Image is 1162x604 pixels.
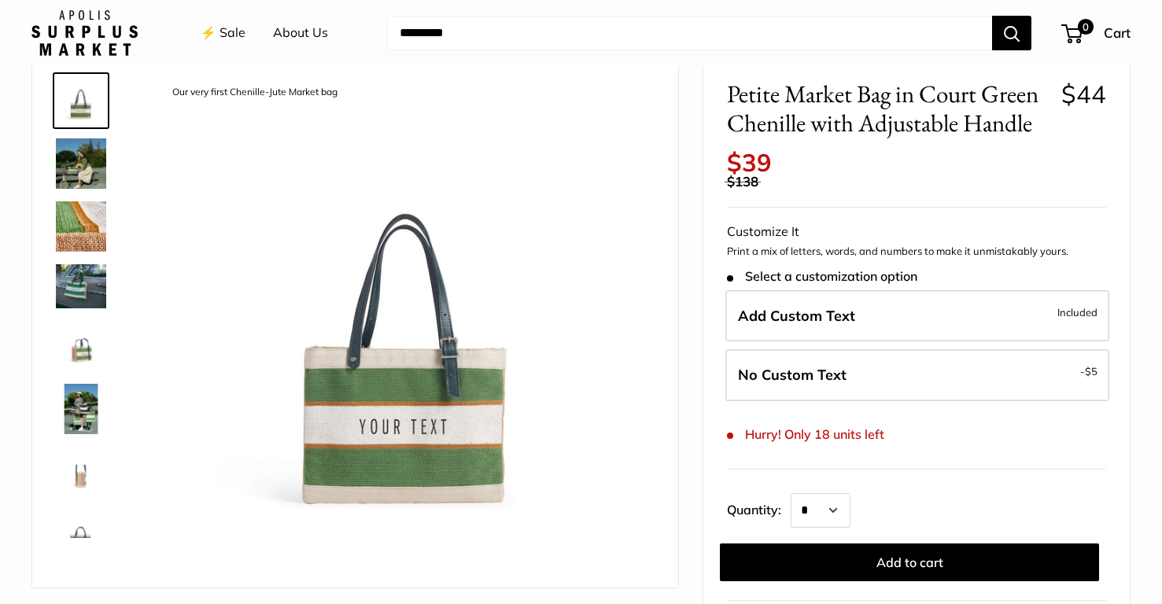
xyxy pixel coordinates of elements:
[1063,20,1131,46] a: 0 Cart
[56,321,106,371] img: Petite Market Bag in Court Green Chenille with Adjustable Handle
[201,21,245,45] a: ⚡️ Sale
[53,444,109,500] a: Petite Market Bag in Court Green Chenille with Adjustable Handle
[992,16,1031,50] button: Search
[53,72,109,129] a: description_Our very first Chenille-Jute Market bag
[53,506,109,563] a: description_Stamp of authenticity printed on the back
[31,10,138,56] img: Apolis: Surplus Market
[56,447,106,497] img: Petite Market Bag in Court Green Chenille with Adjustable Handle
[727,244,1106,260] p: Print a mix of letters, words, and numbers to make it unmistakably yours.
[727,79,1049,138] span: Petite Market Bag in Court Green Chenille with Adjustable Handle
[56,138,106,189] img: description_Adjustable Handles for whatever mood you are in
[725,349,1109,401] label: Leave Blank
[56,510,106,560] img: description_Stamp of authenticity printed on the back
[727,427,883,442] span: Hurry! Only 18 units left
[387,16,992,50] input: Search...
[738,307,855,325] span: Add Custom Text
[56,75,106,126] img: description_Our very first Chenille-Jute Market bag
[158,75,655,572] img: description_Our very first Chenille-Jute Market bag
[56,384,106,434] img: Petite Market Bag in Court Green Chenille with Adjustable Handle
[53,261,109,311] a: description_Part of our original Chenille Collection
[53,318,109,374] a: Petite Market Bag in Court Green Chenille with Adjustable Handle
[56,201,106,252] img: description_A close up of our first Chenille Jute Market Bag
[53,198,109,255] a: description_A close up of our first Chenille Jute Market Bag
[727,173,758,190] span: $138
[1061,79,1106,109] span: $44
[725,290,1109,342] label: Add Custom Text
[1104,24,1131,41] span: Cart
[164,82,345,103] div: Our very first Chenille-Jute Market bag
[1080,362,1097,381] span: -
[1078,19,1094,35] span: 0
[1085,365,1097,377] span: $5
[273,21,328,45] a: About Us
[53,381,109,437] a: Petite Market Bag in Court Green Chenille with Adjustable Handle
[56,264,106,308] img: description_Part of our original Chenille Collection
[53,135,109,192] a: description_Adjustable Handles for whatever mood you are in
[1057,303,1097,322] span: Included
[727,147,772,178] span: $39
[727,269,917,284] span: Select a customization option
[727,220,1106,244] div: Customize It
[727,488,791,528] label: Quantity:
[738,366,847,384] span: No Custom Text
[720,543,1099,581] button: Add to cart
